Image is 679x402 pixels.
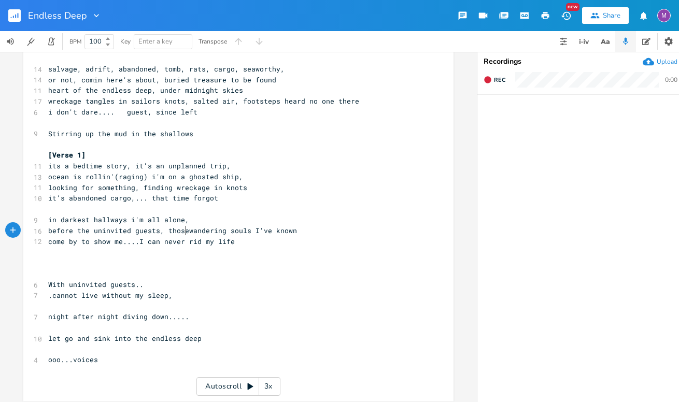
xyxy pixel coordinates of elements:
span: in darkest hallways i'm all alone, [48,215,189,224]
div: melindameshad [657,9,671,22]
div: Share [603,11,620,20]
div: Upload [657,58,677,66]
span: it's abandoned cargo,... that time forgot [48,193,218,203]
button: Upload [643,56,677,67]
span: its a bedtime story, it's an unplanned trip, [48,161,231,170]
div: Autoscroll [196,377,280,396]
span: With uninvited guests.. [48,280,144,289]
span: salvage, adrift, abandoned, tomb, rats, cargo, seaworthy, [48,64,285,74]
span: ocean is rollin'(raging) i'm on a ghosted ship, [48,172,243,181]
span: ooo...voices [48,355,98,364]
span: before the uninvited guests, thosewandering souls I've known [48,226,297,235]
div: Transpose [199,38,227,45]
div: 3x [259,377,278,396]
span: Stirring up the mud in the shallows [48,129,193,138]
button: Rec [479,71,510,88]
span: .cannot live without my sleep, [48,291,173,300]
button: M [657,4,671,27]
span: [Verse 1] [48,150,86,160]
span: Rec [494,76,505,84]
span: i don't dare.... guest, since left [48,107,197,117]
span: looking for something, finding wreckage in knots [48,183,247,192]
div: Recordings [484,58,678,65]
span: night after night diving down..... [48,312,189,321]
button: Share [582,7,629,24]
div: 0:00 [665,77,677,83]
span: wreckage tangles in sailors knots, salted air, footsteps heard no one there [48,96,359,106]
div: BPM [69,39,81,45]
span: or not, comin here's about, buried treasure to be found [48,75,276,84]
span: let go and sink into the endless deep [48,334,202,343]
span: come by to show me....I can never rid my life [48,237,235,246]
div: Key [120,38,131,45]
div: New [566,3,579,11]
span: heart of the endless deep, under midnight skies [48,85,243,95]
span: Endless Deep [28,11,87,20]
button: New [556,6,576,25]
span: Enter a key [138,37,173,46]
